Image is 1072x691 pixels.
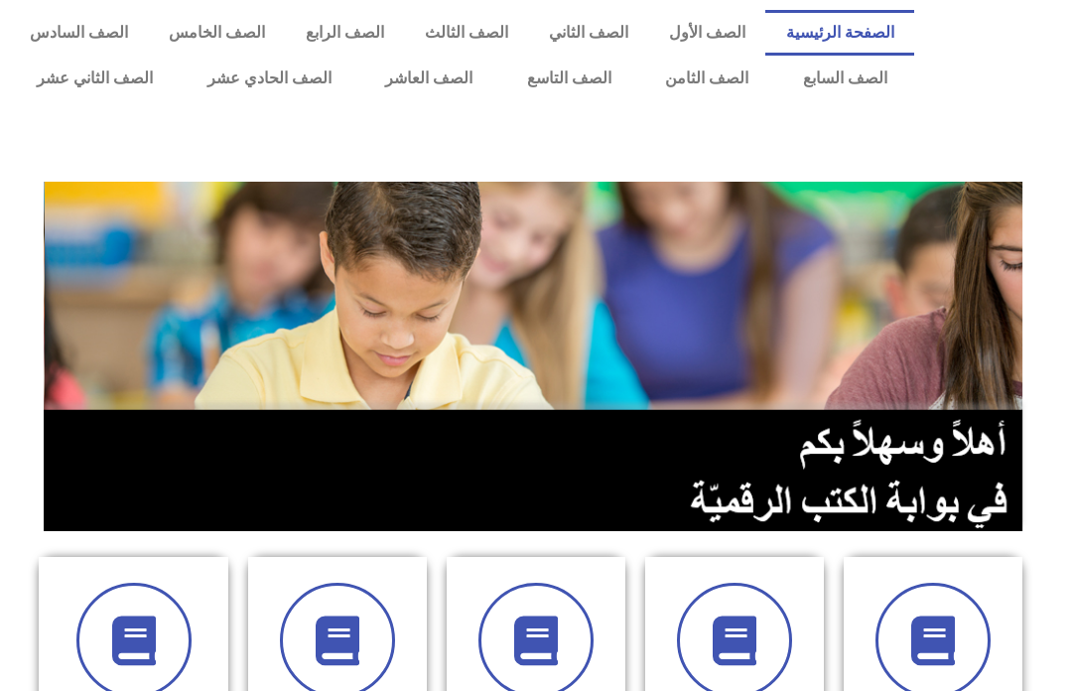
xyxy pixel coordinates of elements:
a: الصف التاسع [499,56,638,101]
a: الصف السادس [10,10,149,56]
a: الصف الثاني عشر [10,56,181,101]
a: الصف الثالث [405,10,529,56]
a: الصف الخامس [149,10,286,56]
a: الصف الحادي عشر [180,56,358,101]
a: الصف الثامن [638,56,776,101]
a: الصف الأول [648,10,765,56]
a: الصف العاشر [358,56,500,101]
a: الصف السابع [775,56,914,101]
a: الصف الثاني [528,10,648,56]
a: الصف الرابع [286,10,405,56]
a: الصفحة الرئيسية [765,10,914,56]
